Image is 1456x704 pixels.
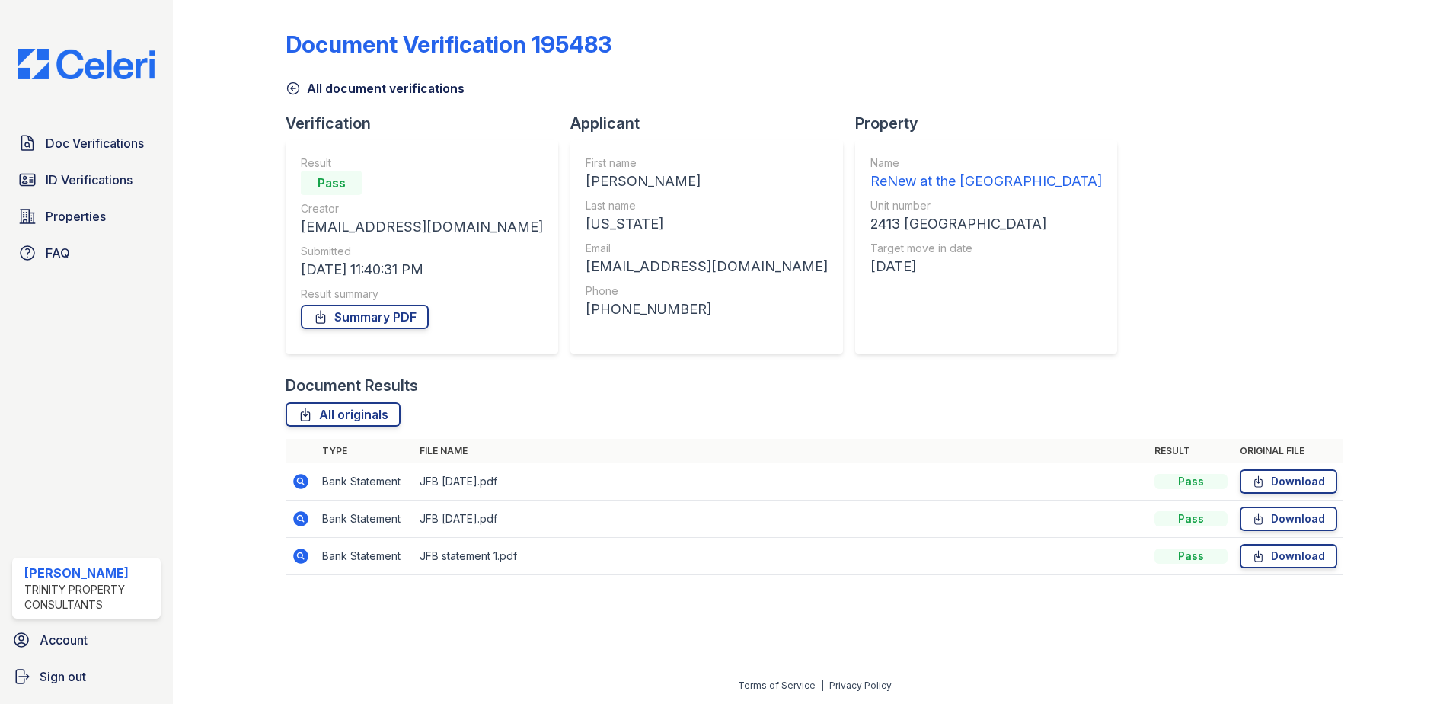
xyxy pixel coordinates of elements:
[586,198,828,213] div: Last name
[738,680,816,691] a: Terms of Service
[570,113,855,134] div: Applicant
[6,49,167,79] img: CE_Logo_Blue-a8612792a0a2168367f1c8372b55b34899dd931a85d93a1a3d3e32e68fde9ad4.png
[301,305,429,329] a: Summary PDF
[1240,469,1337,494] a: Download
[586,213,828,235] div: [US_STATE]
[24,582,155,613] div: Trinity Property Consultants
[316,501,413,538] td: Bank Statement
[286,30,611,58] div: Document Verification 195483
[46,207,106,226] span: Properties
[855,113,1129,134] div: Property
[46,171,133,189] span: ID Verifications
[40,631,88,649] span: Account
[12,238,161,268] a: FAQ
[6,625,167,655] a: Account
[301,155,543,171] div: Result
[870,198,1102,213] div: Unit number
[46,244,70,262] span: FAQ
[821,680,824,691] div: |
[870,155,1102,171] div: Name
[586,241,828,256] div: Email
[870,213,1102,235] div: 2413 [GEOGRAPHIC_DATA]
[301,171,362,195] div: Pass
[870,241,1102,256] div: Target move in date
[586,256,828,277] div: [EMAIL_ADDRESS][DOMAIN_NAME]
[12,201,161,232] a: Properties
[286,402,401,427] a: All originals
[286,113,570,134] div: Verification
[870,171,1102,192] div: ReNew at the [GEOGRAPHIC_DATA]
[46,134,144,152] span: Doc Verifications
[12,165,161,195] a: ID Verifications
[1240,507,1337,531] a: Download
[829,680,892,691] a: Privacy Policy
[316,463,413,501] td: Bank Statement
[301,244,543,259] div: Submitted
[40,667,86,686] span: Sign out
[870,256,1102,277] div: [DATE]
[12,128,161,158] a: Doc Verifications
[413,463,1148,501] td: JFB [DATE].pdf
[1148,439,1234,463] th: Result
[24,564,155,582] div: [PERSON_NAME]
[413,501,1148,538] td: JFB [DATE].pdf
[301,216,543,238] div: [EMAIL_ADDRESS][DOMAIN_NAME]
[316,439,413,463] th: Type
[413,538,1148,575] td: JFB statement 1.pdf
[586,171,828,192] div: [PERSON_NAME]
[413,439,1148,463] th: File name
[301,286,543,302] div: Result summary
[1240,544,1337,568] a: Download
[586,299,828,320] div: [PHONE_NUMBER]
[301,259,543,280] div: [DATE] 11:40:31 PM
[301,201,543,216] div: Creator
[1154,474,1228,489] div: Pass
[286,375,418,396] div: Document Results
[316,538,413,575] td: Bank Statement
[6,661,167,692] a: Sign out
[1154,511,1228,526] div: Pass
[1154,549,1228,564] div: Pass
[870,155,1102,192] a: Name ReNew at the [GEOGRAPHIC_DATA]
[286,79,465,98] a: All document verifications
[1234,439,1343,463] th: Original file
[586,283,828,299] div: Phone
[586,155,828,171] div: First name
